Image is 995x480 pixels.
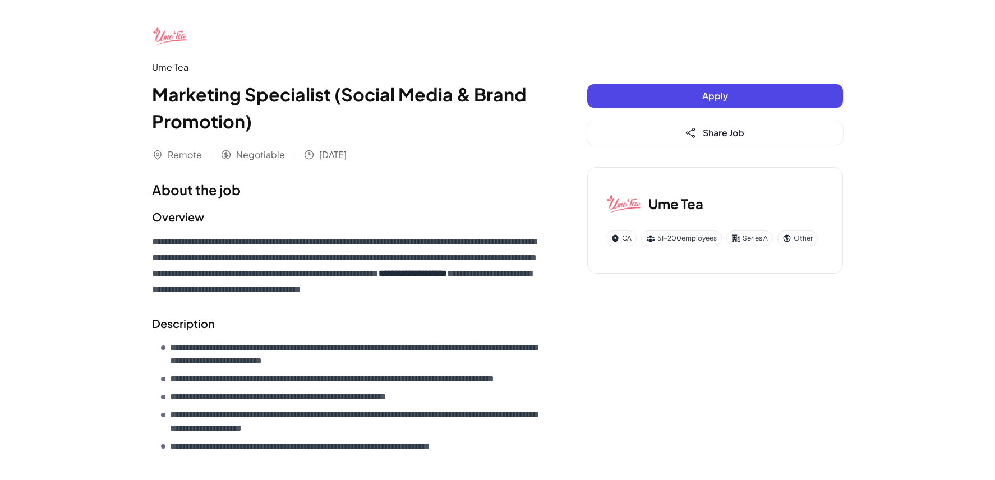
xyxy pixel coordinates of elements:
[152,61,542,74] div: Ume Tea
[587,84,843,108] button: Apply
[152,209,542,225] h2: Overview
[641,230,722,246] div: 51-200 employees
[236,148,285,161] span: Negotiable
[703,127,744,139] span: Share Job
[587,121,843,145] button: Share Job
[702,90,728,101] span: Apply
[606,230,637,246] div: CA
[777,230,818,246] div: Other
[319,148,347,161] span: [DATE]
[152,18,188,54] img: Um
[168,148,202,161] span: Remote
[606,186,642,221] img: Um
[726,230,773,246] div: Series A
[152,179,542,200] h1: About the job
[648,193,703,214] h3: Ume Tea
[152,315,542,332] h2: Description
[152,81,542,135] h1: Marketing Specialist (Social Media & Brand Promotion)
